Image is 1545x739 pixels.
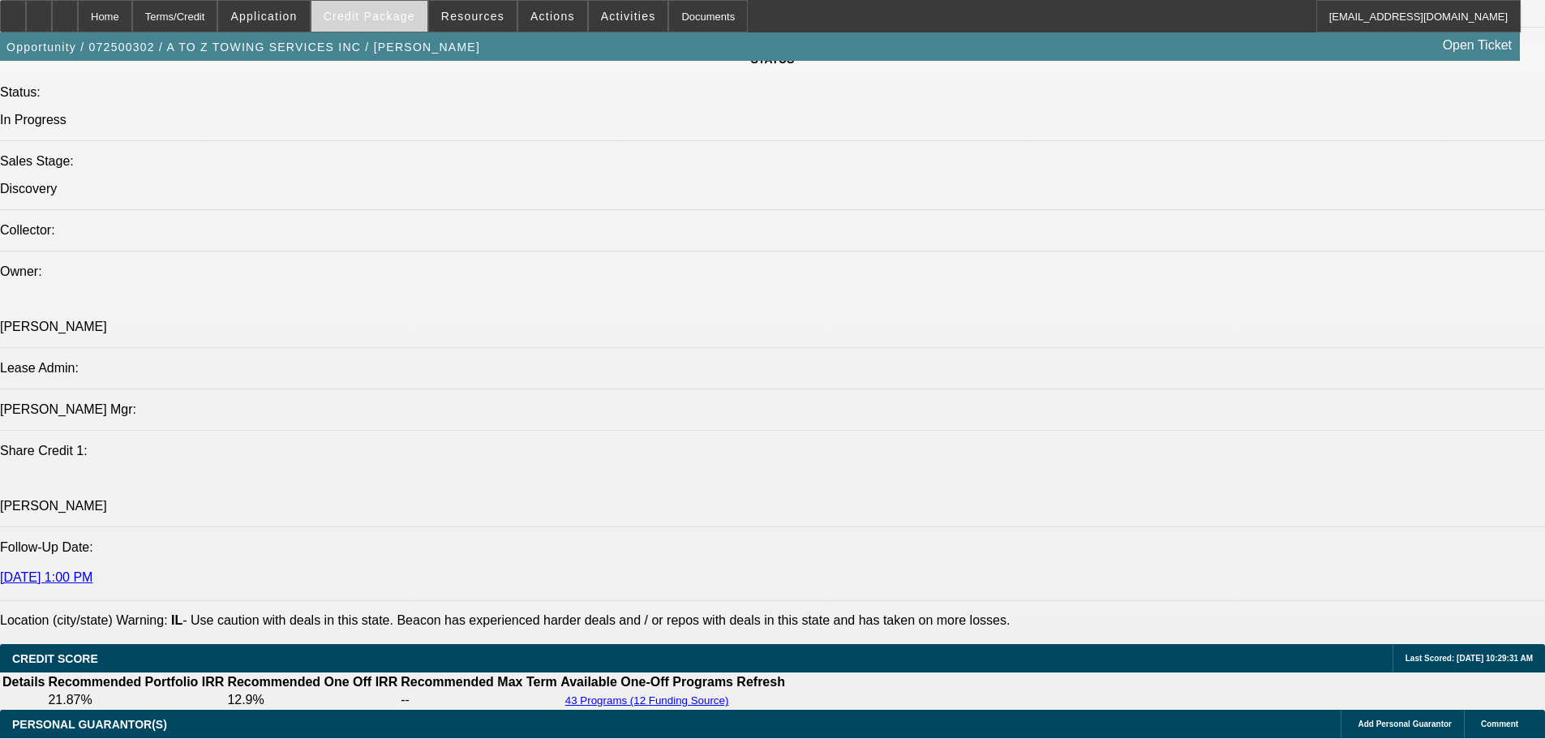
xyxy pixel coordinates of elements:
span: Actions [530,10,575,23]
button: 43 Programs (12 Funding Source) [560,694,734,707]
span: Activities [601,10,656,23]
th: Available One-Off Programs [560,674,735,690]
span: Last Scored: [DATE] 10:29:31 AM [1406,654,1533,663]
span: Resources [441,10,504,23]
th: Refresh [736,674,786,690]
button: Application [218,1,309,32]
button: Actions [518,1,587,32]
th: Details [2,674,45,690]
th: Recommended Portfolio IRR [47,674,225,690]
span: CREDIT SCORE [12,652,98,665]
span: Application [230,10,297,23]
span: Comment [1481,720,1518,728]
th: Recommended One Off IRR [226,674,398,690]
button: Resources [429,1,517,32]
button: Activities [589,1,668,32]
a: Open Ticket [1436,32,1518,59]
td: -- [400,692,558,708]
button: Credit Package [311,1,427,32]
b: IL [171,613,182,627]
td: 12.9% [226,692,398,708]
span: Credit Package [324,10,415,23]
span: Opportunity / 072500302 / A TO Z TOWING SERVICES INC / [PERSON_NAME] [6,41,480,54]
span: Add Personal Guarantor [1358,720,1452,728]
td: 21.87% [47,692,225,708]
span: PERSONAL GUARANTOR(S) [12,718,167,731]
th: Recommended Max Term [400,674,558,690]
label: - Use caution with deals in this state. Beacon has experienced harder deals and / or repos with d... [171,613,1010,627]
